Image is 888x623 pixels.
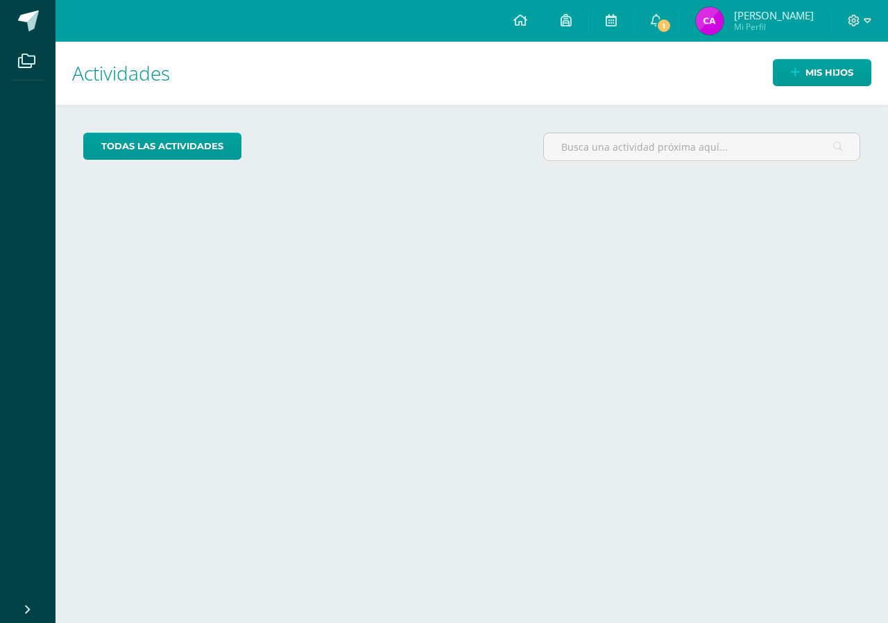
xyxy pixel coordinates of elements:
span: Mi Perfil [734,21,814,33]
span: [PERSON_NAME] [734,8,814,22]
a: todas las Actividades [83,133,241,160]
input: Busca una actividad próxima aquí... [544,133,860,160]
span: Mis hijos [805,60,853,85]
span: 1 [656,18,672,33]
a: Mis hijos [773,59,871,86]
h1: Actividades [72,42,871,105]
img: 386326765ab7d4a173a90e2fe536d655.png [696,7,724,35]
